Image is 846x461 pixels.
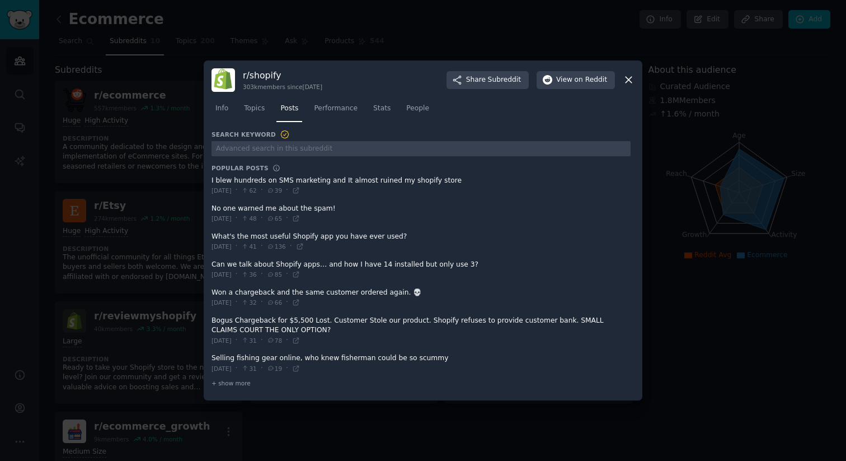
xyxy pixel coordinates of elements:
span: + show more [211,379,251,387]
span: 32 [241,299,256,306]
span: Subreddit [488,75,521,85]
span: Stats [373,104,391,114]
span: [DATE] [211,299,232,306]
span: · [236,336,238,346]
a: Topics [240,100,269,123]
span: [DATE] [211,337,232,344]
input: Advanced search in this subreddit [211,141,631,156]
span: · [286,213,288,223]
a: People [402,100,433,123]
span: 31 [241,365,256,372]
a: Info [211,100,232,123]
button: ShareSubreddit [446,71,529,89]
span: on Reddit [575,75,607,85]
span: · [286,185,288,195]
span: Topics [244,104,265,114]
a: Posts [276,100,302,123]
img: shopify [211,68,235,92]
span: [DATE] [211,215,232,222]
div: 303k members since [DATE] [243,83,322,91]
span: · [236,364,238,374]
span: · [236,213,238,223]
span: · [261,269,263,280]
span: · [261,241,263,252]
span: 48 [241,215,256,222]
span: [DATE] [211,187,232,194]
span: · [261,213,263,223]
span: 19 [267,365,282,372]
span: · [261,185,263,195]
span: 41 [241,243,256,250]
span: 65 [267,215,282,222]
span: · [261,297,263,308]
span: View [556,75,607,85]
span: 136 [267,243,286,250]
h3: r/ shopify [243,69,322,81]
span: · [286,297,288,308]
span: · [261,364,263,374]
span: 31 [241,337,256,344]
span: 78 [267,337,282,344]
span: · [286,269,288,280]
span: · [236,269,238,280]
span: People [406,104,429,114]
span: Performance [314,104,358,114]
span: [DATE] [211,365,232,372]
span: Share [466,75,521,85]
a: Stats [369,100,394,123]
span: 85 [267,271,282,278]
span: · [261,336,263,346]
span: Posts [280,104,298,114]
span: · [286,336,288,346]
span: [DATE] [211,243,232,250]
span: 36 [241,271,256,278]
span: · [236,185,238,195]
h3: Popular Posts [211,164,269,172]
button: Viewon Reddit [537,71,615,89]
span: · [236,297,238,308]
span: · [290,241,292,252]
span: 62 [241,187,256,194]
span: [DATE] [211,271,232,278]
span: 39 [267,187,282,194]
a: Performance [310,100,361,123]
span: · [286,364,288,374]
span: 66 [267,299,282,306]
span: Info [215,104,228,114]
h3: Search Keyword [211,129,290,139]
span: · [236,241,238,252]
